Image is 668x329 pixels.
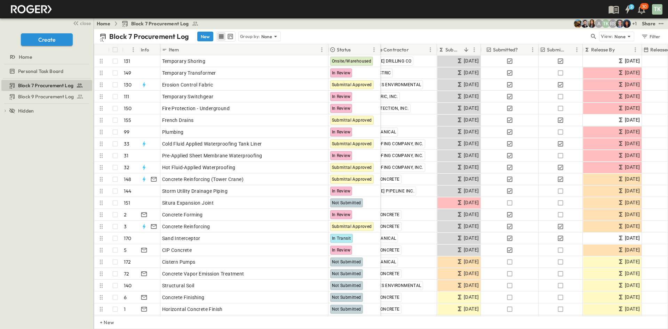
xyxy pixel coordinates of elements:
[162,58,206,65] span: Temporary Shoring
[180,46,188,54] button: Sort
[162,93,214,100] span: Temporary Switchgear
[615,19,624,28] img: Jared Salin (jsalin@cahill-sf.com)
[124,105,132,112] p: 150
[464,104,479,112] span: [DATE]
[652,4,662,15] div: TK
[261,33,272,40] p: None
[124,69,132,76] p: 149
[625,211,640,219] span: [DATE]
[470,46,478,54] button: Menu
[625,234,640,242] span: [DATE]
[162,258,196,265] span: Cistern Pumps
[332,153,351,158] span: In Review
[464,258,479,266] span: [DATE]
[464,151,479,159] span: [DATE]
[351,260,396,264] span: O'BRIEN MECHANICAL
[464,57,479,65] span: [DATE]
[21,33,73,46] button: Create
[97,20,203,27] nav: breadcrumbs
[614,33,626,40] p: None
[337,46,351,53] p: Status
[1,81,91,90] a: Block 7 Procurement Log
[332,177,372,182] span: Submittal Approved
[140,44,160,55] div: Info
[642,20,655,27] div: Share
[131,20,189,27] span: Block 7 Procurement Log
[630,4,633,10] h6: 2
[141,40,149,59] div: Info
[124,211,127,218] p: 2
[621,3,635,16] button: 2
[625,222,640,230] span: [DATE]
[528,46,537,54] button: Menu
[601,33,613,40] p: View:
[162,306,223,313] span: Horizontal Concrete Finish
[162,140,262,147] span: Cold Fluid Applied Waterproofing Tank Liner
[97,20,110,27] a: Home
[625,151,640,159] span: [DATE]
[124,93,129,100] p: 111
[464,128,479,136] span: [DATE]
[162,282,194,289] span: Structural Soil
[124,306,126,313] p: 1
[351,283,421,288] span: PACIFIC STATES ENVIRONMENTAL
[567,46,575,54] button: Sort
[100,319,104,326] p: + New
[370,46,378,54] button: Menu
[351,236,396,241] span: O'BRIEN MECHANICAL
[162,152,262,159] span: Pre-Applied Sheet Membrane Waterproofing
[332,236,351,241] span: In Transit
[351,82,421,87] span: PACIFIC STATES ENVIRONMENTAL
[162,188,228,195] span: Storm Utility Drainage Piping
[493,46,518,53] p: Submitted?
[595,19,603,28] div: Anna Gomez (agomez@guzmangc.com)
[18,82,73,89] span: Block 7 Procurement Log
[19,54,32,60] span: Home
[464,163,479,171] span: [DATE]
[625,81,640,89] span: [DATE]
[657,19,665,28] button: test
[573,46,581,54] button: Menu
[1,52,91,62] a: Home
[602,19,610,28] div: Teddy Khuong (tkhuong@guzmangc.com)
[464,222,479,230] span: [DATE]
[1,66,92,77] div: Personal Task Boardtest
[351,141,423,146] span: ALLIANCE ROOFING COMPANY, INC.
[162,223,210,230] span: Concrete Reinforcing
[332,118,372,123] span: Submittal Approved
[1,91,92,102] div: Block 9 Procurement Logtest
[169,46,179,53] p: Item
[651,3,663,15] button: TK
[464,211,479,219] span: [DATE]
[464,140,479,148] span: [DATE]
[464,69,479,77] span: [DATE]
[1,80,92,91] div: Block 7 Procurement Logtest
[124,282,132,289] p: 140
[125,46,133,54] button: Sort
[464,187,479,195] span: [DATE]
[1,92,91,101] a: Block 9 Procurement Log
[351,130,396,134] span: O'BRIEN MECHANICAL
[124,223,127,230] p: 3
[332,224,372,229] span: Submittal Approved
[129,46,137,54] button: Menu
[625,92,640,100] span: [DATE]
[124,140,129,147] p: 33
[588,19,596,28] img: Kim Bowen (kbowen@cahill-sf.com)
[631,46,639,54] button: Menu
[625,187,640,195] span: [DATE]
[124,188,132,195] p: 144
[351,165,423,170] span: ALLIANCE ROOFING COMPANY, INC.
[426,46,435,54] button: Menu
[351,189,415,194] span: [PERSON_NAME] PIPELINE INC.
[464,175,479,183] span: [DATE]
[332,94,351,99] span: In Review
[625,140,640,148] span: [DATE]
[519,46,527,54] button: Sort
[124,235,132,242] p: 170
[464,92,479,100] span: [DATE]
[124,270,129,277] p: 72
[464,281,479,289] span: [DATE]
[18,93,74,100] span: Block 9 Procurement Log
[464,270,479,278] span: [DATE]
